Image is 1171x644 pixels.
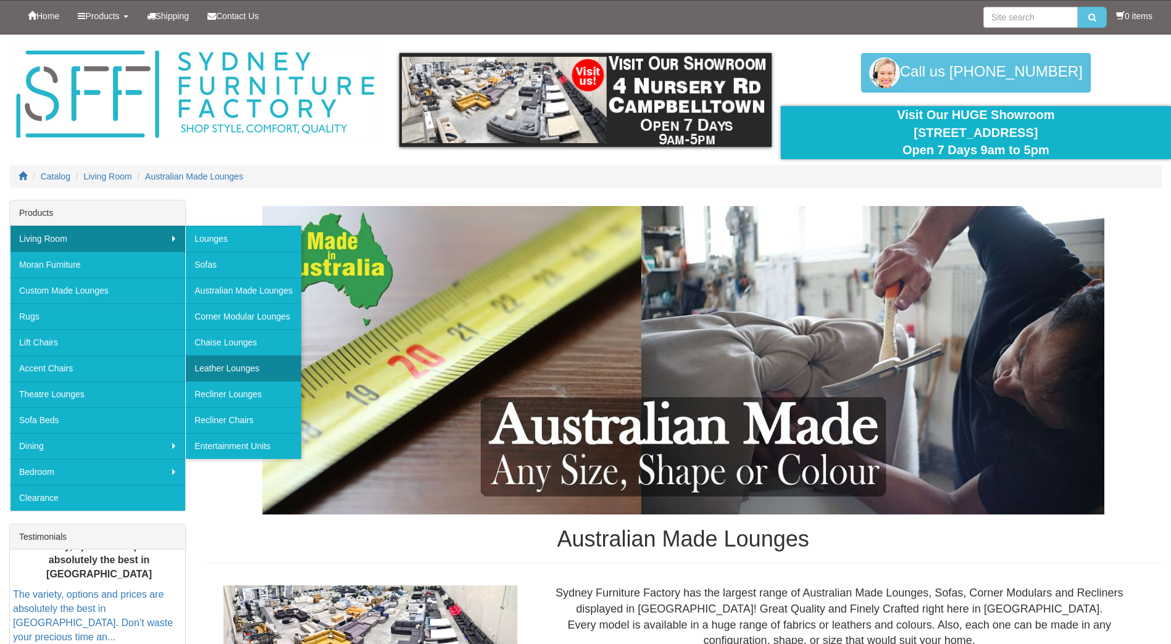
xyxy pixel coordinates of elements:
[10,226,185,252] a: Living Room
[185,355,301,381] a: Leather Lounges
[19,1,69,31] a: Home
[198,1,268,31] a: Contact Us
[41,171,70,181] a: Catalog
[185,329,301,355] a: Chaise Lounges
[10,329,185,355] a: Lift Chairs
[10,252,185,278] a: Moran Furniture
[10,407,185,433] a: Sofa Beds
[185,381,301,407] a: Recliner Lounges
[185,252,301,278] a: Sofas
[85,11,119,21] span: Products
[983,7,1078,28] input: Site search
[10,303,185,329] a: Rugs
[185,303,301,329] a: Corner Modular Lounges
[399,53,771,147] img: showroom.gif
[156,11,190,21] span: Shipping
[10,47,380,142] img: Sydney Furniture Factory
[18,540,180,579] b: The variety, options and prices are absolutely the best in [GEOGRAPHIC_DATA]
[138,1,199,31] a: Shipping
[10,485,185,511] a: Clearance
[36,11,59,21] span: Home
[204,527,1162,551] h1: Australian Made Lounges
[1116,10,1152,22] li: 0 items
[13,589,173,642] a: The variety, options and prices are absolutely the best in [GEOGRAPHIC_DATA]. Don’t waste your pr...
[10,200,185,226] div: Products
[145,171,243,181] a: Australian Made Lounges
[69,1,137,31] a: Products
[84,171,132,181] a: Living Room
[790,106,1162,159] div: Visit Our HUGE Showroom [STREET_ADDRESS] Open 7 Days 9am to 5pm
[10,459,185,485] a: Bedroom
[185,433,301,459] a: Entertainment Units
[10,381,185,407] a: Theatre Lounges
[185,278,301,303] a: Australian Made Lounges
[185,226,301,252] a: Lounges
[10,433,185,459] a: Dining
[10,278,185,303] a: Custom Made Lounges
[10,355,185,381] a: Accent Chairs
[10,524,185,550] div: Testimonials
[185,407,301,433] a: Recliner Chairs
[262,206,1104,514] img: Australian Made Lounges
[216,11,259,21] span: Contact Us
